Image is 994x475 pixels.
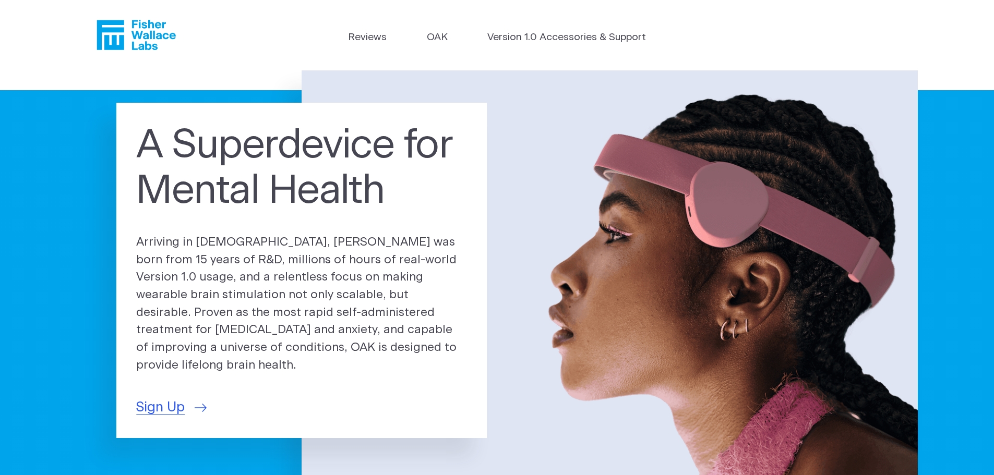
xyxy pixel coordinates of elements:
p: Arriving in [DEMOGRAPHIC_DATA], [PERSON_NAME] was born from 15 years of R&D, millions of hours of... [136,234,467,374]
a: Reviews [348,30,387,45]
h1: A Superdevice for Mental Health [136,123,467,215]
a: Fisher Wallace [97,20,176,50]
a: OAK [427,30,448,45]
span: Sign Up [136,397,185,418]
a: Sign Up [136,397,207,418]
a: Version 1.0 Accessories & Support [487,30,646,45]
